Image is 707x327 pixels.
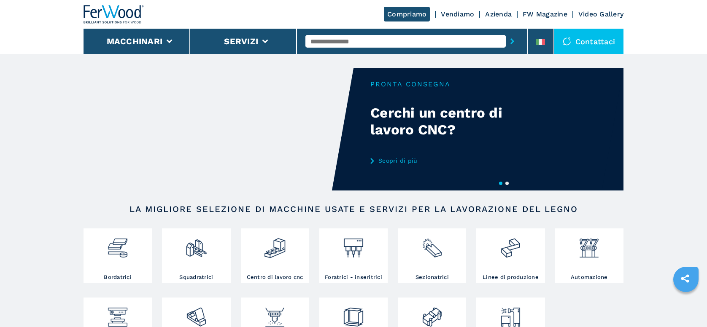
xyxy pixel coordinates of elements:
[476,228,545,283] a: Linee di produzione
[106,231,129,259] img: bordatrici_1.png
[416,273,449,281] h3: Sezionatrici
[578,10,623,18] a: Video Gallery
[384,7,430,21] a: Compriamo
[370,157,536,164] a: Scopri di più
[571,273,608,281] h3: Automazione
[247,273,303,281] h3: Centro di lavoro cnc
[185,231,208,259] img: squadratrici_2.png
[555,228,623,283] a: Automazione
[675,268,696,289] a: sharethis
[505,182,509,185] button: 2
[483,273,539,281] h3: Linee di produzione
[319,228,388,283] a: Foratrici - inseritrici
[84,5,144,24] img: Ferwood
[84,228,152,283] a: Bordatrici
[264,231,286,259] img: centro_di_lavoro_cnc_2.png
[162,228,230,283] a: Squadratrici
[499,231,522,259] img: linee_di_produzione_2.png
[111,204,596,214] h2: LA MIGLIORE SELEZIONE DI MACCHINE USATE E SERVIZI PER LA LAVORAZIONE DEL LEGNO
[506,32,519,51] button: submit-button
[578,231,600,259] img: automazione.png
[421,231,443,259] img: sezionatrici_2.png
[441,10,474,18] a: Vendiamo
[342,231,364,259] img: foratrici_inseritrici_2.png
[485,10,512,18] a: Azienda
[107,36,163,46] button: Macchinari
[179,273,213,281] h3: Squadratrici
[84,68,353,190] video: Your browser does not support the video tag.
[563,37,571,46] img: Contattaci
[325,273,382,281] h3: Foratrici - inseritrici
[523,10,567,18] a: FW Magazine
[224,36,258,46] button: Servizi
[671,289,701,321] iframe: Chat
[554,29,624,54] div: Contattaci
[104,273,132,281] h3: Bordatrici
[499,182,502,185] button: 1
[398,228,466,283] a: Sezionatrici
[241,228,309,283] a: Centro di lavoro cnc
